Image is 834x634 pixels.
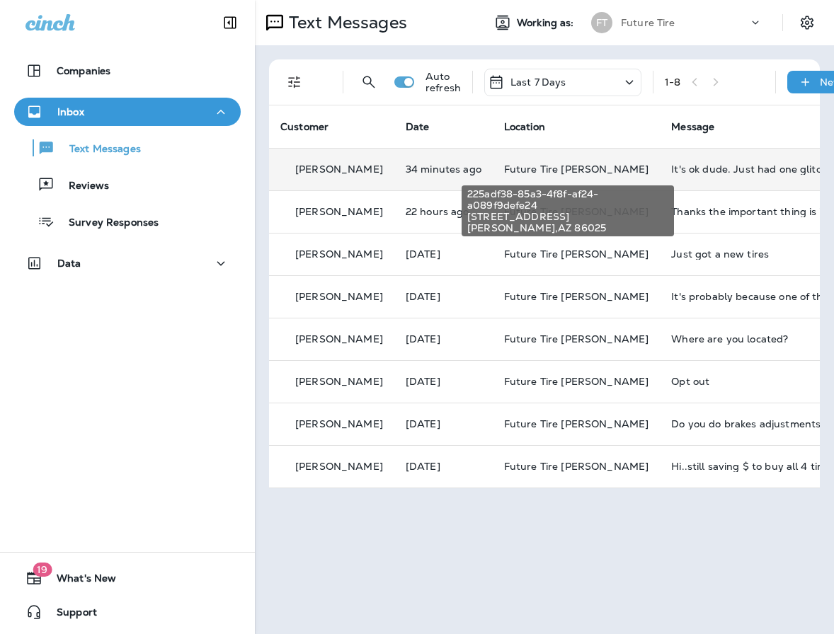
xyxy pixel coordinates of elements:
[406,418,481,430] p: Oct 8, 2025 01:50 PM
[57,106,84,117] p: Inbox
[504,248,649,260] span: Future Tire [PERSON_NAME]
[14,564,241,592] button: 19What's New
[406,206,481,217] p: Oct 14, 2025 03:48 PM
[504,417,649,430] span: Future Tire [PERSON_NAME]
[295,248,383,260] p: [PERSON_NAME]
[406,120,430,133] span: Date
[295,291,383,302] p: [PERSON_NAME]
[57,65,110,76] p: Companies
[406,333,481,345] p: Oct 10, 2025 08:34 AM
[425,71,461,93] p: Auto refresh
[517,17,577,29] span: Working as:
[295,376,383,387] p: [PERSON_NAME]
[671,120,714,133] span: Message
[210,8,250,37] button: Collapse Sidebar
[591,12,612,33] div: FT
[283,12,407,33] p: Text Messages
[504,120,545,133] span: Location
[406,163,481,175] p: Oct 15, 2025 01:16 PM
[280,68,309,96] button: Filters
[510,76,566,88] p: Last 7 Days
[504,163,649,175] span: Future Tire [PERSON_NAME]
[406,291,481,302] p: Oct 11, 2025 08:22 AM
[14,249,241,277] button: Data
[504,375,649,388] span: Future Tire [PERSON_NAME]
[295,206,383,217] p: [PERSON_NAME]
[467,211,668,222] span: [STREET_ADDRESS]
[621,17,675,28] p: Future Tire
[295,461,383,472] p: [PERSON_NAME]
[406,461,481,472] p: Oct 8, 2025 08:17 AM
[504,333,649,345] span: Future Tire [PERSON_NAME]
[794,10,820,35] button: Settings
[295,333,383,345] p: [PERSON_NAME]
[14,598,241,626] button: Support
[406,376,481,387] p: Oct 9, 2025 09:15 AM
[55,143,141,156] p: Text Messages
[57,258,81,269] p: Data
[504,460,649,473] span: Future Tire [PERSON_NAME]
[295,163,383,175] p: [PERSON_NAME]
[467,222,668,234] span: [PERSON_NAME] , AZ 86025
[280,120,329,133] span: Customer
[55,180,109,193] p: Reviews
[467,188,668,211] span: 225adf38-85a3-4f8f-af24-a089f9defe24
[14,207,241,236] button: Survey Responses
[504,290,649,303] span: Future Tire [PERSON_NAME]
[14,170,241,200] button: Reviews
[33,563,52,577] span: 19
[42,572,116,589] span: What's New
[355,68,383,96] button: Search Messages
[55,217,159,230] p: Survey Responses
[665,76,680,88] div: 1 - 8
[406,248,481,260] p: Oct 12, 2025 08:56 AM
[42,606,97,623] span: Support
[295,418,383,430] p: [PERSON_NAME]
[14,57,241,85] button: Companies
[14,98,241,126] button: Inbox
[14,133,241,163] button: Text Messages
